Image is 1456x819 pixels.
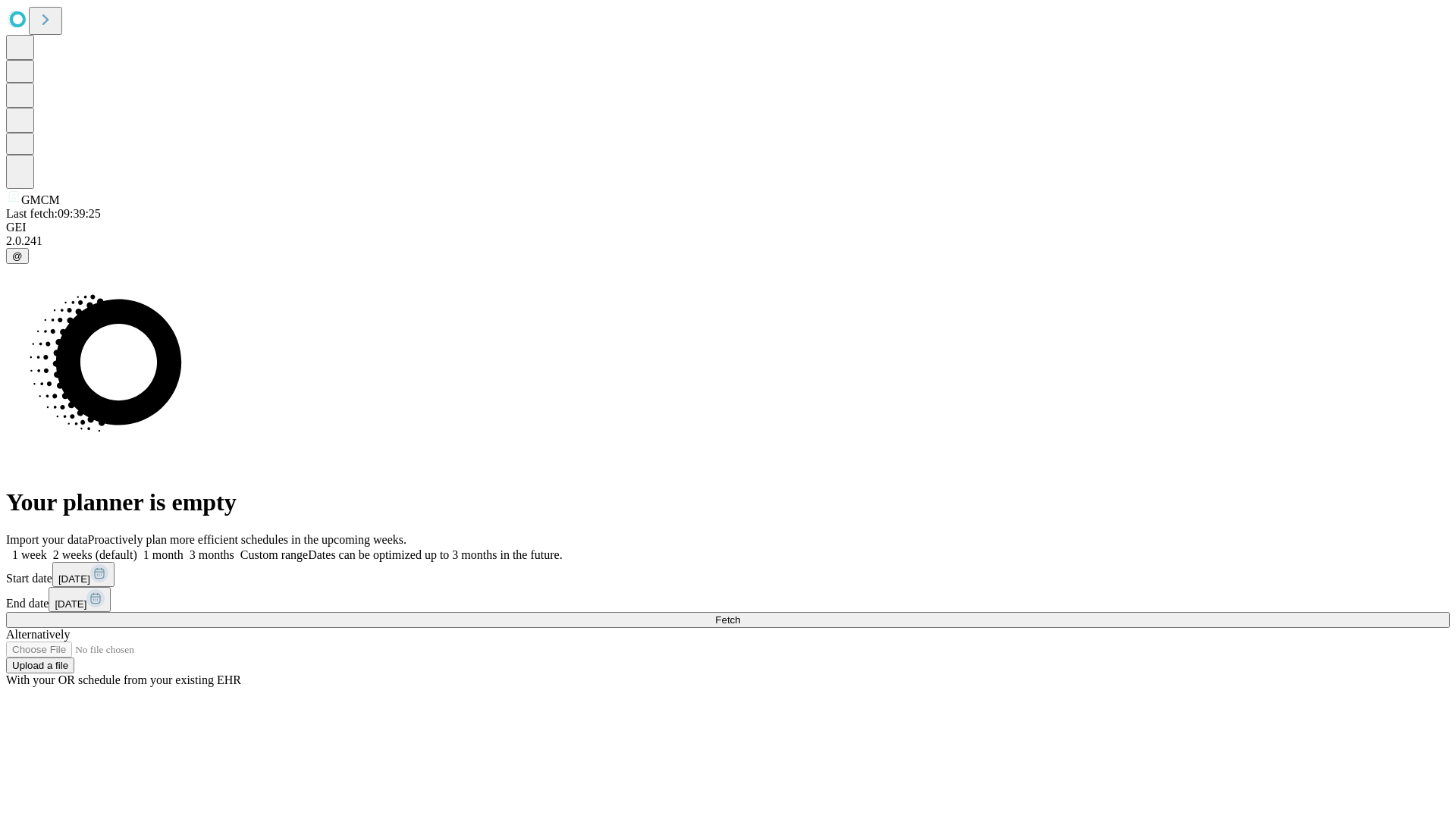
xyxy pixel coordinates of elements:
[6,562,1450,587] div: Start date
[12,548,47,561] span: 1 week
[6,673,241,686] span: With your OR schedule from your existing EHR
[143,548,184,561] span: 1 month
[6,488,1450,516] h1: Your planner is empty
[6,612,1450,628] button: Fetch
[6,628,70,641] span: Alternatively
[49,587,111,612] button: [DATE]
[21,193,60,206] span: GMCM
[55,598,86,610] span: [DATE]
[715,614,740,626] span: Fetch
[52,562,115,587] button: [DATE]
[12,250,23,262] span: @
[6,248,29,264] button: @
[6,587,1450,612] div: End date
[240,548,308,561] span: Custom range
[308,548,562,561] span: Dates can be optimized up to 3 months in the future.
[58,573,90,585] span: [DATE]
[6,657,74,673] button: Upload a file
[6,234,1450,248] div: 2.0.241
[6,207,101,220] span: Last fetch: 09:39:25
[6,533,88,546] span: Import your data
[6,221,1450,234] div: GEI
[88,533,406,546] span: Proactively plan more efficient schedules in the upcoming weeks.
[190,548,234,561] span: 3 months
[53,548,137,561] span: 2 weeks (default)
